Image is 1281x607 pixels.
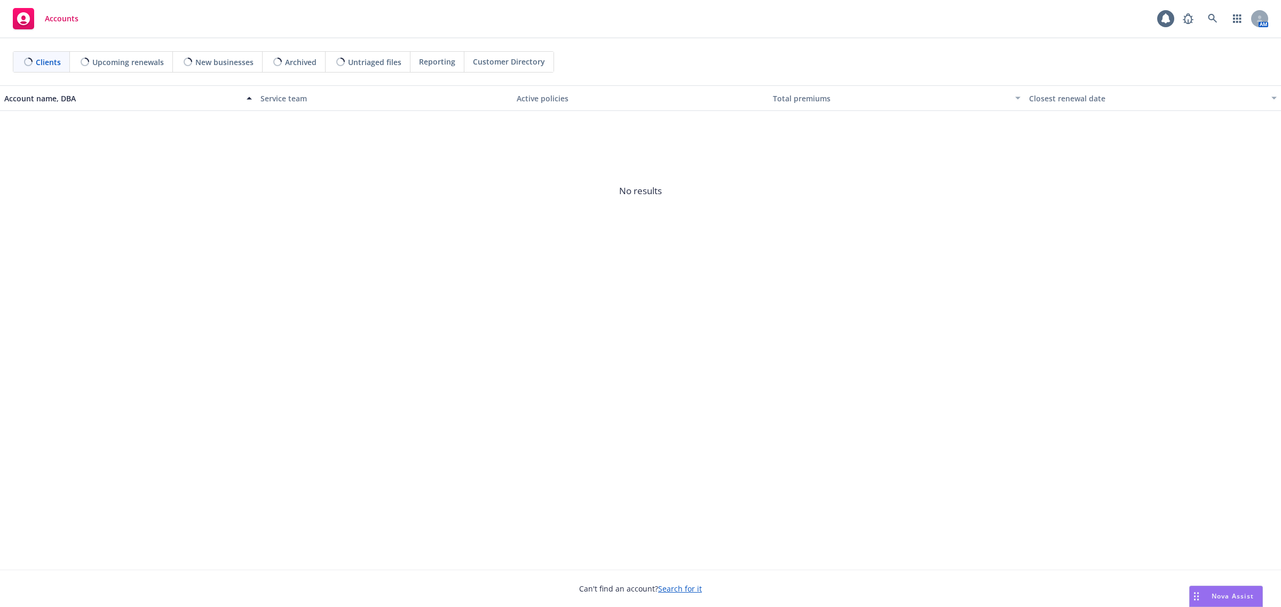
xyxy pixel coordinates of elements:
span: Archived [285,57,317,68]
div: Active policies [517,93,764,104]
button: Active policies [512,85,769,111]
button: Closest renewal date [1025,85,1281,111]
div: Service team [260,93,508,104]
a: Switch app [1227,8,1248,29]
button: Service team [256,85,512,111]
span: Untriaged files [348,57,401,68]
span: New businesses [195,57,254,68]
button: Nova Assist [1189,586,1263,607]
span: Clients [36,57,61,68]
a: Search [1202,8,1223,29]
a: Search for it [658,584,702,594]
span: Accounts [45,14,78,23]
span: Upcoming renewals [92,57,164,68]
span: Nova Assist [1212,592,1254,601]
a: Report a Bug [1177,8,1199,29]
span: Reporting [419,56,455,67]
span: Can't find an account? [579,583,702,594]
div: Total premiums [773,93,1009,104]
div: Closest renewal date [1029,93,1265,104]
a: Accounts [9,4,83,34]
div: Drag to move [1190,586,1203,606]
span: Customer Directory [473,56,545,67]
button: Total premiums [769,85,1025,111]
div: Account name, DBA [4,93,240,104]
